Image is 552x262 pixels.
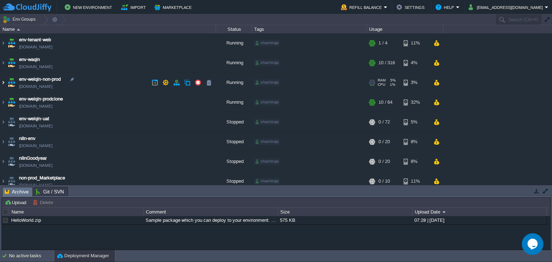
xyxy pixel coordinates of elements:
[404,112,427,132] div: 5%
[0,53,6,72] img: AMDAwAAAACH5BAEAAAAALAAAAAABAAEAAAICRAEAOw==
[19,155,47,162] a: n8nGoodyear
[254,60,280,66] div: shashiraja
[279,208,412,216] div: Size
[5,187,29,196] span: Archive
[36,187,64,196] span: Git / SVN
[216,93,252,112] div: Running
[10,208,143,216] div: Name
[378,53,395,72] div: 10 / 316
[216,112,252,132] div: Stopped
[19,95,63,103] a: env-welqin-prodclone
[11,217,41,223] a: HelloWorld.zip
[0,33,6,53] img: AMDAwAAAACH5BAEAAAAALAAAAAABAAEAAAICRAEAOw==
[254,139,280,145] div: shashiraja
[6,112,17,132] img: AMDAwAAAACH5BAEAAAAALAAAAAABAAEAAAICRAEAOw==
[19,103,52,110] span: [DOMAIN_NAME]
[436,3,456,11] button: Help
[19,76,61,83] a: env-welqin-non-prod
[155,3,194,11] button: Marketplace
[0,93,6,112] img: AMDAwAAAACH5BAEAAAAALAAAAAABAAEAAAICRAEAOw==
[0,73,6,92] img: AMDAwAAAACH5BAEAAAAALAAAAAABAAEAAAICRAEAOw==
[216,53,252,72] div: Running
[6,53,17,72] img: AMDAwAAAACH5BAEAAAAALAAAAAABAAEAAAICRAEAOw==
[1,25,216,33] div: Name
[388,78,396,83] span: 5%
[278,216,412,224] div: 575 KB
[378,172,390,191] div: 0 / 10
[19,36,51,43] a: env-tenant-web
[19,162,52,169] a: [DOMAIN_NAME]
[6,172,17,191] img: AMDAwAAAACH5BAEAAAAALAAAAAABAAEAAAICRAEAOw==
[3,3,51,12] img: CloudJiffy
[19,142,52,149] a: [DOMAIN_NAME]
[19,43,52,51] a: [DOMAIN_NAME]
[216,172,252,191] div: Stopped
[252,25,367,33] div: Tags
[413,216,546,224] div: 07:28 | [DATE]
[404,53,427,72] div: 4%
[254,40,280,46] div: shashiraja
[19,135,36,142] a: n8n-env
[6,33,17,53] img: AMDAwAAAACH5BAEAAAAALAAAAAABAAEAAAICRAEAOw==
[469,3,545,11] button: [EMAIL_ADDRESS][DOMAIN_NAME]
[19,83,52,90] a: [DOMAIN_NAME]
[57,252,109,259] button: Deployment Manager
[404,73,427,92] div: 3%
[216,33,252,53] div: Running
[0,152,6,171] img: AMDAwAAAACH5BAEAAAAALAAAAAABAAEAAAICRAEAOw==
[216,152,252,171] div: Stopped
[216,25,252,33] div: Status
[378,112,390,132] div: 0 / 72
[144,216,277,224] div: Sample package which you can deploy to your environment. Feel free to delete and upload a package...
[254,99,280,106] div: shashiraja
[5,199,28,206] button: Upload
[367,25,443,33] div: Usage
[65,3,114,11] button: New Environment
[404,33,427,53] div: 11%
[522,233,545,255] iframe: chat widget
[19,182,52,189] a: [DOMAIN_NAME]
[254,158,280,165] div: shashiraja
[216,132,252,151] div: Stopped
[404,172,427,191] div: 11%
[404,152,427,171] div: 8%
[6,93,17,112] img: AMDAwAAAACH5BAEAAAAALAAAAAABAAEAAAICRAEAOw==
[378,93,392,112] div: 10 / 64
[254,178,280,184] div: shashiraja
[144,208,278,216] div: Comment
[19,122,52,130] a: [DOMAIN_NAME]
[413,208,547,216] div: Upload Date
[19,56,40,63] a: env-waqin
[19,63,52,70] a: [DOMAIN_NAME]
[254,119,280,125] div: shashiraja
[404,132,427,151] div: 8%
[3,14,38,24] button: Env Groups
[216,73,252,92] div: Running
[6,152,17,171] img: AMDAwAAAACH5BAEAAAAALAAAAAABAAEAAAICRAEAOw==
[33,199,55,206] button: Delete
[0,132,6,151] img: AMDAwAAAACH5BAEAAAAALAAAAAABAAEAAAICRAEAOw==
[378,132,390,151] div: 0 / 20
[341,3,384,11] button: Refill Balance
[388,83,395,87] span: 1%
[396,3,427,11] button: Settings
[404,93,427,112] div: 32%
[6,73,17,92] img: AMDAwAAAACH5BAEAAAAALAAAAAABAAEAAAICRAEAOw==
[17,29,20,31] img: AMDAwAAAACH5BAEAAAAALAAAAAABAAEAAAICRAEAOw==
[378,83,385,87] span: CPU
[9,250,54,262] div: No active tasks
[0,112,6,132] img: AMDAwAAAACH5BAEAAAAALAAAAAABAAEAAAICRAEAOw==
[254,79,280,86] div: shashiraja
[0,172,6,191] img: AMDAwAAAACH5BAEAAAAALAAAAAABAAEAAAICRAEAOw==
[378,152,390,171] div: 0 / 20
[378,78,386,83] span: RAM
[19,174,65,182] a: non-prod_Marketplace
[19,115,49,122] a: env-welqin-uat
